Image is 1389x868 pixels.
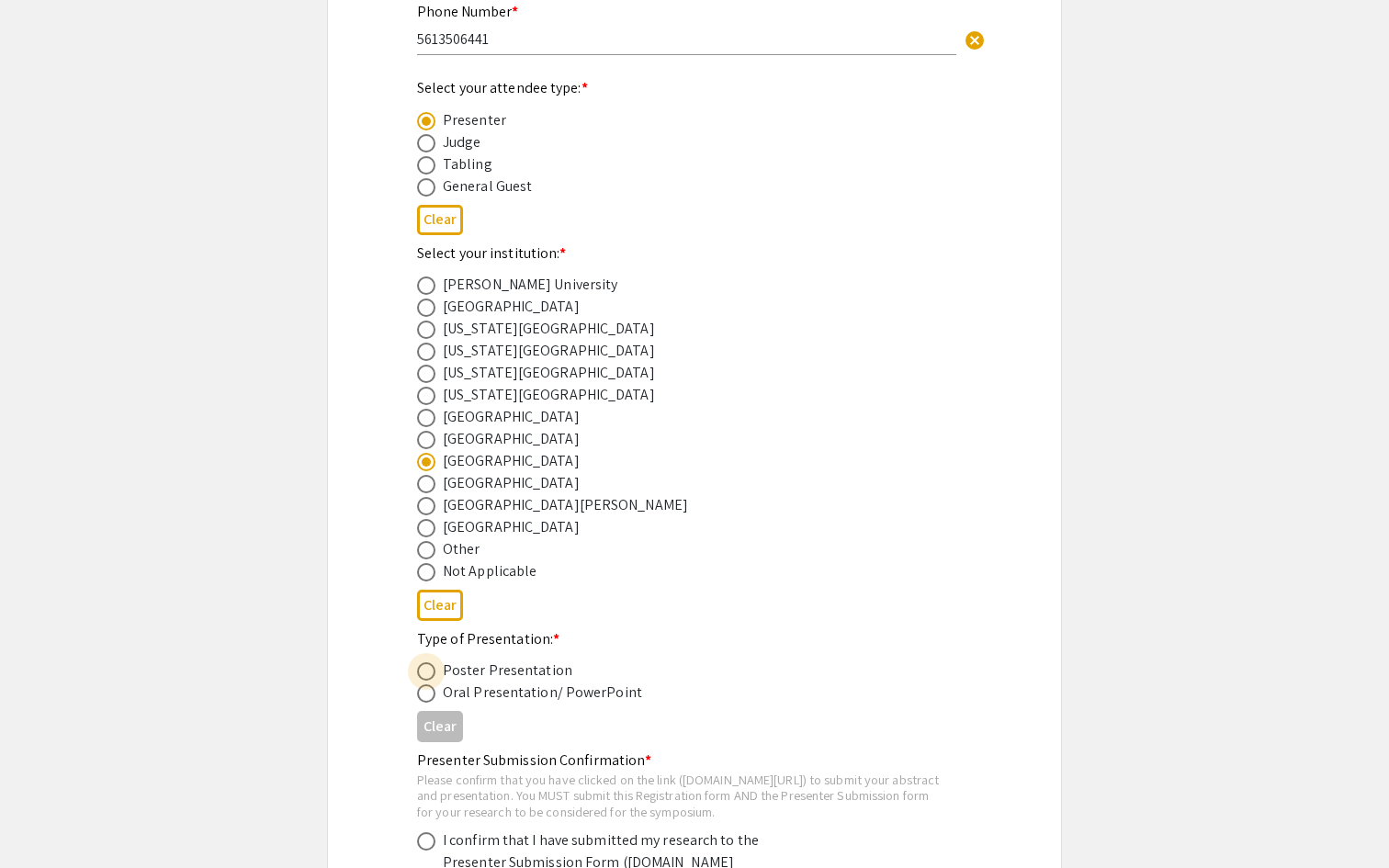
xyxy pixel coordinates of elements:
div: [US_STATE][GEOGRAPHIC_DATA] [443,340,655,362]
mat-label: Phone Number [417,2,518,21]
div: [GEOGRAPHIC_DATA] [443,472,580,494]
div: Please confirm that you have clicked on the link ([DOMAIN_NAME][URL]) to submit your abstract and... [417,772,943,820]
div: [GEOGRAPHIC_DATA] [443,450,580,472]
mat-label: Presenter Submission Confirmation [417,750,651,770]
div: Presenter [443,109,506,131]
div: [PERSON_NAME] University [443,274,617,296]
div: [GEOGRAPHIC_DATA] [443,406,580,428]
input: Type Here [417,29,956,49]
div: Other [443,538,480,560]
mat-label: Type of Presentation: [417,629,559,648]
mat-label: Select your attendee type: [417,78,588,97]
div: [GEOGRAPHIC_DATA][PERSON_NAME] [443,494,688,516]
button: Clear [956,20,993,57]
span: cancel [964,29,986,51]
div: Judge [443,131,481,153]
div: General Guest [443,175,532,197]
button: Clear [417,205,463,235]
div: [US_STATE][GEOGRAPHIC_DATA] [443,384,655,406]
div: [US_STATE][GEOGRAPHIC_DATA] [443,318,655,340]
div: [GEOGRAPHIC_DATA] [443,516,580,538]
div: [US_STATE][GEOGRAPHIC_DATA] [443,362,655,384]
div: Oral Presentation/ PowerPoint [443,682,642,704]
iframe: Chat [14,785,78,854]
mat-label: Select your institution: [417,243,567,263]
div: [GEOGRAPHIC_DATA] [443,428,580,450]
button: Clear [417,590,463,620]
button: Clear [417,711,463,741]
div: Not Applicable [443,560,536,582]
div: Poster Presentation [443,659,572,682]
div: Tabling [443,153,492,175]
div: [GEOGRAPHIC_DATA] [443,296,580,318]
